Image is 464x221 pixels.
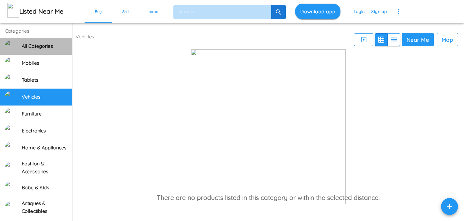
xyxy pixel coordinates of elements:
img: Vehicles [5,91,17,103]
img: Furniture [5,108,17,120]
h6: Baby & Kids [22,184,67,192]
button: Near Me [402,33,434,46]
button: Sign up [369,4,389,19]
h6: Furniture [22,110,67,118]
img: Fashion & Accessories [5,162,17,174]
img: Electronics [5,125,17,137]
h6: Fashion & Accessories [22,160,67,175]
h6: Tablets [22,76,67,84]
h6: Electronics [22,127,67,135]
input: search [173,6,271,18]
img: Appliances [5,142,17,154]
nav: breadcrumb [72,30,97,43]
h6: All Categories [22,42,67,50]
img: Antiques & Collectibles [5,201,17,213]
img: Phones [5,57,17,69]
h5: There are no products listed in this category or within the selected distance. [157,193,380,202]
button: Download app [295,4,340,19]
h5: Listed Near Me [19,7,77,16]
button: add [441,198,458,215]
img: Baby & Kids [5,181,17,193]
h6: Home & Appliances [22,144,67,152]
img: All Categories [5,40,17,52]
h6: Categories [5,24,33,38]
button: search [271,5,286,19]
h6: Mobiles [22,59,67,67]
h6: Vehicles [22,93,67,101]
button: Map [437,33,458,46]
img: Tablets [5,74,17,86]
h6: Antiques & Collectibles [22,200,67,215]
button: Login [350,4,369,19]
a: Vehicles [76,34,94,40]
